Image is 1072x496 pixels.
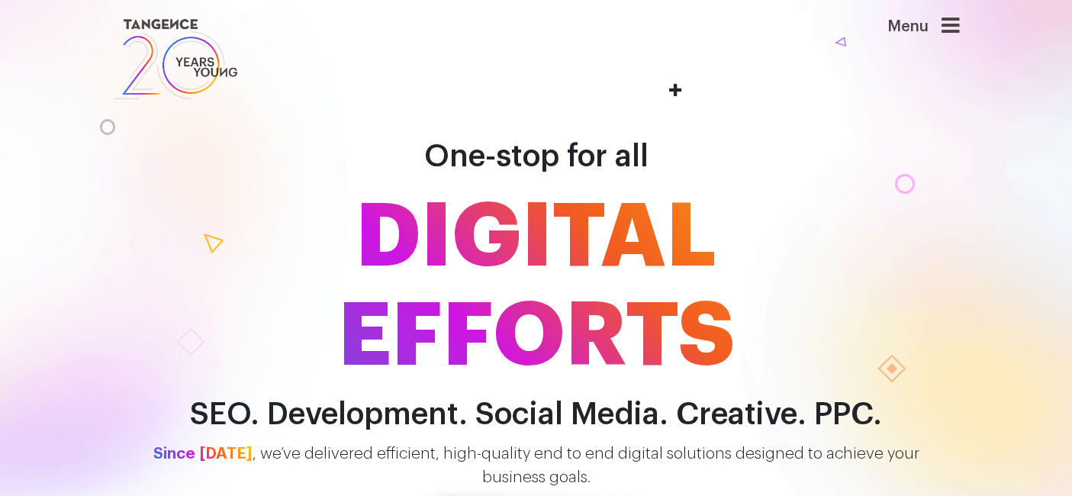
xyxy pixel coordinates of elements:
span: One-stop for all [424,141,649,172]
h2: SEO. Development. Social Media. Creative. PPC. [101,398,971,432]
img: logo SVG [113,15,240,103]
p: , we’ve delivered efficient, high-quality end to end digital solutions designed to achieve your b... [101,443,971,490]
span: Since [DATE] [153,446,253,462]
span: DIGITAL EFFORTS [101,188,971,386]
